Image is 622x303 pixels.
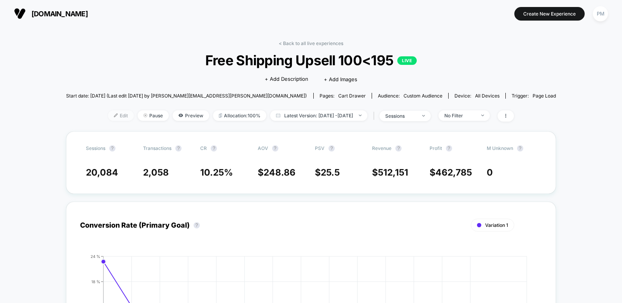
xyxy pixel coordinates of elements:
span: + Add Images [324,76,357,82]
span: all devices [475,93,500,99]
span: CR [200,145,207,151]
button: PM [591,6,610,22]
span: Edit [108,110,134,121]
span: 462,785 [435,167,472,178]
button: ? [395,145,402,151]
div: sessions [385,113,416,119]
tspan: 18 % [91,279,100,284]
span: Profit [430,145,442,151]
a: < Back to all live experiences [279,40,343,46]
button: ? [272,145,278,151]
img: end [481,115,484,116]
button: ? [517,145,523,151]
span: 25.5 [321,167,340,178]
span: 2,058 [143,167,169,178]
span: Custom Audience [404,93,442,99]
span: M Unknown [487,145,513,151]
span: PSV [315,145,325,151]
div: No Filter [444,113,475,118]
tspan: 24 % [91,254,100,259]
button: [DOMAIN_NAME] [12,7,90,20]
div: PM [593,6,608,21]
span: Revenue [372,145,391,151]
img: calendar [276,113,280,117]
span: Transactions [143,145,171,151]
span: $ [315,167,340,178]
button: Create New Experience [514,7,585,21]
img: end [143,113,147,117]
span: | [371,110,379,122]
span: AOV [258,145,268,151]
p: LIVE [397,56,417,65]
span: $ [258,167,295,178]
button: ? [194,222,200,228]
span: cart drawer [338,93,366,99]
img: Visually logo [14,8,26,19]
img: rebalance [219,113,222,118]
span: [DOMAIN_NAME] [31,10,88,18]
span: Start date: [DATE] (Last edit [DATE] by [PERSON_NAME][EMAIL_ADDRESS][PERSON_NAME][DOMAIN_NAME]) [66,93,307,99]
span: Free Shipping Upsell 100<195 [91,52,531,68]
img: end [359,115,362,116]
span: Preview [173,110,209,121]
span: $ [372,167,408,178]
button: ? [175,145,182,151]
span: Page Load [533,93,556,99]
span: $ [430,167,472,178]
span: Allocation: 100% [213,110,266,121]
img: end [422,115,425,117]
img: edit [114,113,118,117]
span: 10.25 % [200,167,233,178]
button: ? [109,145,115,151]
div: Trigger: [512,93,556,99]
span: Sessions [86,145,105,151]
span: 20,084 [86,167,118,178]
span: 248.86 [264,167,295,178]
span: 0 [487,167,493,178]
button: ? [446,145,452,151]
span: 512,151 [378,167,408,178]
div: Pages: [320,93,366,99]
button: ? [211,145,217,151]
span: Variation 1 [485,222,508,228]
span: Device: [448,93,505,99]
button: ? [328,145,335,151]
span: Pause [138,110,169,121]
span: + Add Description [265,75,308,83]
div: Audience: [378,93,442,99]
span: Latest Version: [DATE] - [DATE] [270,110,367,121]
